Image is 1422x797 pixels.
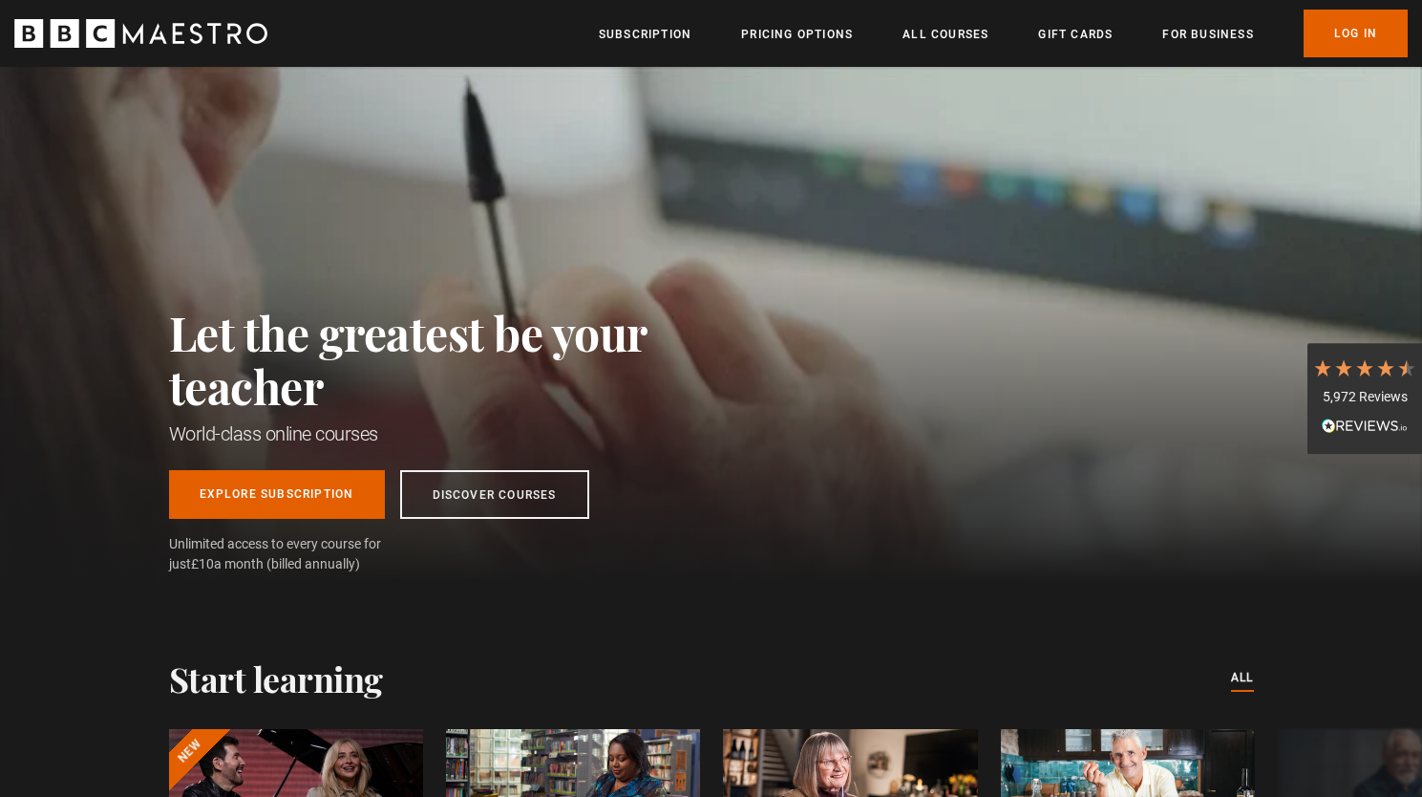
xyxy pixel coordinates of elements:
a: For business [1162,25,1253,44]
div: 5,972 ReviewsRead All Reviews [1307,343,1422,454]
span: £10 [191,556,214,571]
a: Gift Cards [1038,25,1113,44]
a: All [1231,668,1254,689]
a: Discover Courses [400,470,589,519]
h1: World-class online courses [169,420,732,447]
div: 5,972 Reviews [1312,388,1417,407]
a: Pricing Options [741,25,853,44]
a: Explore Subscription [169,470,385,519]
h2: Start learning [169,658,383,699]
a: Log In [1304,10,1408,57]
div: Read All Reviews [1312,417,1417,440]
span: Unlimited access to every course for just a month (billed annually) [169,534,427,574]
a: Subscription [599,25,691,44]
nav: Primary [599,10,1408,57]
div: 4.7 Stars [1312,357,1417,378]
a: All Courses [902,25,988,44]
img: REVIEWS.io [1322,419,1408,432]
svg: BBC Maestro [14,19,267,48]
h2: Let the greatest be your teacher [169,306,732,413]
